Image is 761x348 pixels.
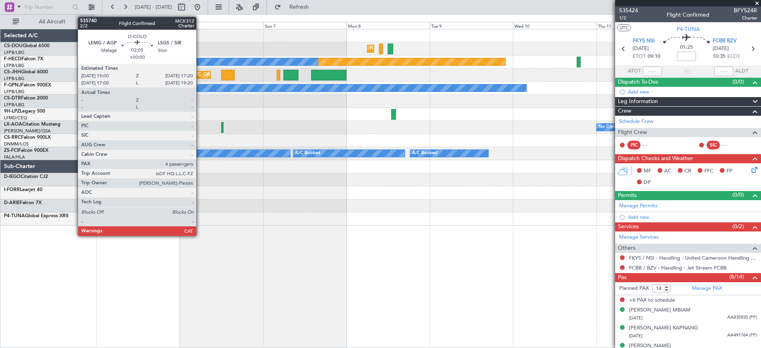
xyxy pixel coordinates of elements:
[618,273,627,282] span: Pax
[430,22,513,29] div: Tue 9
[618,97,658,106] span: Leg Information
[98,82,117,94] div: No Crew
[4,187,20,192] span: I-FORR
[727,332,757,339] span: AA491764 (PP)
[4,128,51,134] a: [PERSON_NAME]/QSA
[617,24,631,31] button: UTC
[619,285,649,293] label: Planned PAX
[4,141,29,147] a: DNMM/LOS
[4,109,20,114] span: 9H-LPZ
[4,50,25,55] a: LFPB/LBG
[4,57,43,61] a: F-HECDFalcon 7X
[619,118,654,126] a: Schedule Crew
[4,102,25,108] a: LFPB/LBG
[135,4,172,11] span: [DATE] - [DATE]
[628,67,641,75] span: ATOT
[4,201,20,205] span: D-ARIE
[271,1,318,13] button: Refresh
[4,148,48,153] a: ZS-FCIFalcon 900EX
[732,78,744,86] span: (0/0)
[732,222,744,231] span: (0/2)
[735,67,748,75] span: ALDT
[4,135,21,140] span: CS-RRC
[4,109,45,114] a: 9H-LPZLegacy 500
[4,135,51,140] a: CS-RRCFalcon 900LX
[713,53,725,61] span: 10:35
[4,154,25,160] a: FALA/HLA
[629,306,690,314] div: [PERSON_NAME] MBIAM
[4,89,25,95] a: LFPB/LBG
[4,70,48,75] a: CS-JHHGlobal 6000
[628,214,757,220] div: Add new
[633,37,655,45] span: FKYS NSI
[677,25,700,33] span: P4-TUNA
[618,222,639,231] span: Services
[629,333,642,339] span: [DATE]
[644,167,651,175] span: MF
[4,44,23,48] span: CS-DOU
[4,70,21,75] span: CS-JHH
[618,107,631,116] span: Crew
[627,141,641,149] div: PIC
[4,148,18,153] span: ZS-FCI
[734,15,757,21] span: Charter
[618,128,647,137] span: Flight Crew
[727,167,732,175] span: FP
[597,22,680,29] div: Thu 11
[619,6,638,15] span: 535424
[9,15,86,28] button: All Aircraft
[732,191,744,199] span: (0/0)
[680,44,693,52] span: 01:25
[4,63,25,69] a: LFPB/LBG
[140,69,265,81] div: Planned Maint [GEOGRAPHIC_DATA] ([GEOGRAPHIC_DATA])
[4,76,25,82] a: LFPB/LBG
[727,314,757,321] span: AA835920 (PP)
[598,121,654,133] div: No Crew [PERSON_NAME]
[412,147,437,159] div: A/C Booked
[685,167,691,175] span: CR
[644,179,651,187] span: DP
[619,202,658,210] a: Manage Permits
[727,53,740,61] span: ELDT
[707,141,720,149] div: SIC
[21,19,84,25] span: All Aircraft
[4,83,21,88] span: F-GPNJ
[618,78,658,87] span: Dispatch To-Dos
[4,174,21,179] span: D-IEGO
[369,43,494,55] div: Planned Maint [GEOGRAPHIC_DATA] ([GEOGRAPHIC_DATA])
[619,233,659,241] a: Manage Services
[4,115,27,121] a: LFMD/CEQ
[4,214,69,218] a: P4-TUNAGlobal Express XRS
[513,22,596,29] div: Wed 10
[346,22,430,29] div: Mon 8
[643,67,662,76] input: --:--
[648,53,660,61] span: 09:10
[4,83,51,88] a: F-GPNJFalcon 900EX
[283,4,316,10] span: Refresh
[4,96,48,101] a: CS-DTRFalcon 2000
[618,244,635,253] span: Others
[96,16,109,23] div: [DATE]
[729,273,744,281] span: (8/14)
[24,1,70,13] input: Trip Number
[629,264,727,271] a: FCBB / BZV - Handling - Jet Stream FCBB
[96,22,180,29] div: Fri 5
[629,254,757,261] a: FKYS / NSI - Handling - United Cameroon Handling - FKYS
[667,11,709,19] div: Flight Confirmed
[4,96,21,101] span: CS-DTR
[618,191,637,200] span: Permits
[4,44,50,48] a: CS-DOUGlobal 6500
[642,141,660,149] div: - -
[4,122,61,127] a: LX-AOACitation Mustang
[4,201,42,205] a: D-ARIEFalcon 7X
[713,45,729,53] span: [DATE]
[263,22,346,29] div: Sun 7
[734,6,757,15] span: BFY524R
[4,57,21,61] span: F-HECD
[628,88,757,95] div: Add new
[713,37,737,45] span: FCBB BZV
[4,187,42,192] a: I-FORRLearjet 40
[618,154,693,163] span: Dispatch Checks and Weather
[180,22,263,29] div: Sat 6
[722,141,740,149] div: - -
